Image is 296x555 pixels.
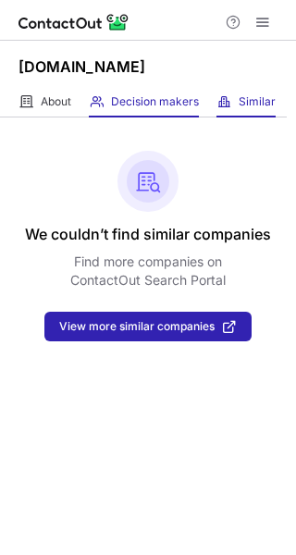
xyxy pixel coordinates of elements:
[44,312,252,341] button: View more similar companies
[70,253,226,290] p: Find more companies on ContactOut Search Portal
[239,94,276,109] span: Similar
[59,320,215,333] span: View more similar companies
[117,151,179,212] img: No leads found
[18,55,145,78] h1: [DOMAIN_NAME]
[25,223,271,245] header: We couldn’t find similar companies
[18,11,129,33] img: ContactOut v5.3.10
[111,94,199,109] span: Decision makers
[41,94,71,109] span: About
